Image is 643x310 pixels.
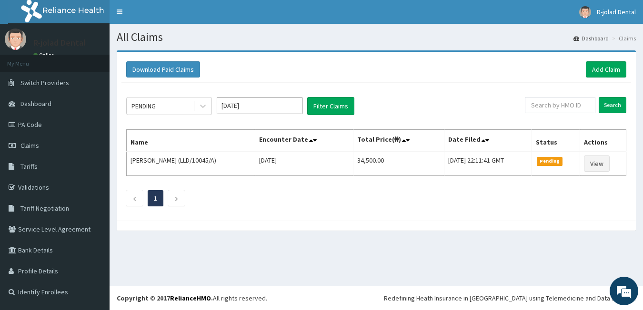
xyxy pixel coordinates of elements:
[131,101,156,111] div: PENDING
[126,61,200,77] button: Download Paid Claims
[174,194,179,203] a: Next page
[132,194,137,203] a: Previous page
[18,48,39,71] img: d_794563401_company_1708531726252_794563401
[50,53,160,66] div: Chat with us now
[525,97,595,113] input: Search by HMO ID
[580,130,626,152] th: Actions
[20,204,69,213] span: Tariff Negotiation
[127,130,255,152] th: Name
[110,286,643,310] footer: All rights reserved.
[20,162,38,171] span: Tariffs
[353,151,444,176] td: 34,500.00
[384,293,636,303] div: Redefining Heath Insurance in [GEOGRAPHIC_DATA] using Telemedicine and Data Science!
[586,61,626,77] a: Add Claim
[573,34,609,42] a: Dashboard
[217,97,302,114] input: Select Month and Year
[127,151,255,176] td: [PERSON_NAME] (LLD/10045/A)
[579,6,591,18] img: User Image
[117,31,636,43] h1: All Claims
[584,155,610,172] a: View
[444,151,532,176] td: [DATE] 22:11:41 GMT
[307,97,354,115] button: Filter Claims
[255,151,353,176] td: [DATE]
[597,8,636,16] span: R-jolad Dental
[537,157,563,165] span: Pending
[117,294,213,302] strong: Copyright © 2017 .
[20,78,69,87] span: Switch Providers
[610,34,636,42] li: Claims
[5,208,181,241] textarea: Type your message and hit 'Enter'
[5,29,26,50] img: User Image
[444,130,532,152] th: Date Filed
[20,99,51,108] span: Dashboard
[20,141,39,150] span: Claims
[156,5,179,28] div: Minimize live chat window
[599,97,626,113] input: Search
[170,294,211,302] a: RelianceHMO
[55,94,131,190] span: We're online!
[353,130,444,152] th: Total Price(₦)
[154,194,157,203] a: Page 1 is your current page
[255,130,353,152] th: Encounter Date
[33,39,86,47] p: R-jolad Dental
[532,130,580,152] th: Status
[33,52,56,58] a: Online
